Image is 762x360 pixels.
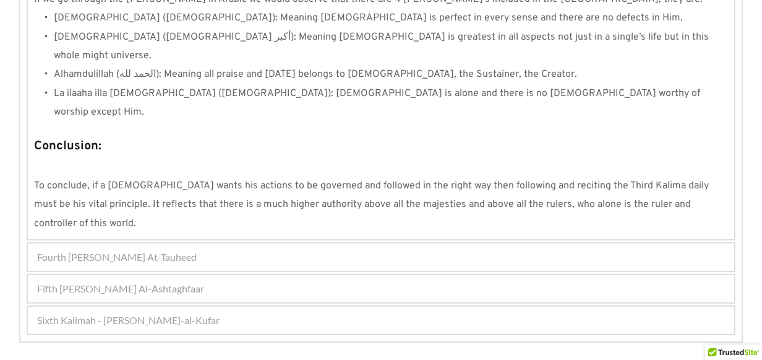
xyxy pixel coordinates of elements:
span: [DEMOGRAPHIC_DATA] ([DEMOGRAPHIC_DATA] أكبر): Meaning [DEMOGRAPHIC_DATA] is greatest in all aspec... [54,31,711,62]
span: [DEMOGRAPHIC_DATA] ([DEMOGRAPHIC_DATA]): Meaning [DEMOGRAPHIC_DATA] is perfect in every sense and... [54,12,683,24]
span: La ilaaha illa [DEMOGRAPHIC_DATA] ([DEMOGRAPHIC_DATA]): [DEMOGRAPHIC_DATA] is alone and there is ... [54,87,703,118]
span: Fifth [PERSON_NAME] Al-Ashtaghfaar [37,281,204,296]
span: Alhamdulillah (الحمد لله): Meaning all praise and [DATE] belongs to [DEMOGRAPHIC_DATA], the Susta... [54,68,577,81]
span: Fourth [PERSON_NAME] At-Tauheed [37,250,197,265]
strong: Conclusion: [34,138,101,154]
span: To conclude, if a [DEMOGRAPHIC_DATA] wants his actions to be governed and followed in the right w... [34,180,711,230]
span: Sixth Kalimah - [PERSON_NAME]-al-Kufar [37,313,220,328]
